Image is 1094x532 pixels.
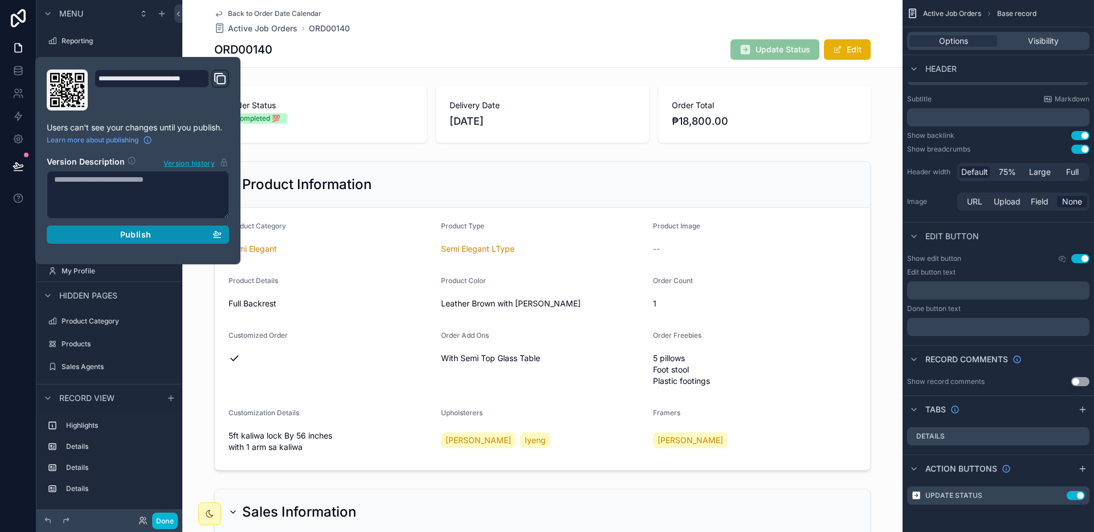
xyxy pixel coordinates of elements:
span: Menu [59,8,83,19]
a: Back to Order Date Calendar [214,9,321,18]
label: Details [916,432,945,441]
a: Framers [43,380,175,399]
span: Action buttons [925,463,997,474]
label: Details [66,442,171,451]
span: Upload [994,196,1020,207]
button: Edit [824,39,871,60]
span: Active Job Orders [228,23,297,34]
button: Publish [47,226,229,244]
a: Sales Agents [43,358,175,376]
span: Markdown [1055,95,1089,104]
span: Edit button [925,231,979,242]
a: Markdown [1043,95,1089,104]
label: Header width [907,167,953,177]
a: ORD00140 [309,23,350,34]
span: Full [1066,166,1079,178]
a: Learn more about publishing [47,136,152,145]
span: 75% [999,166,1016,178]
div: Show backlink [907,131,954,140]
a: My Profile [43,262,175,280]
div: scrollable content [907,108,1089,126]
div: Domain and Custom Link [95,69,229,111]
label: Show edit button [907,254,961,263]
label: Image [907,197,953,206]
div: Show record comments [907,377,985,386]
span: Header [925,63,957,75]
span: Hidden pages [59,290,117,301]
label: Details [66,463,171,472]
a: Active Job Orders [214,23,297,34]
label: Products [62,339,173,349]
div: Show breadcrumbs [907,145,970,154]
span: Publish [120,230,151,240]
span: None [1062,196,1082,207]
span: Record comments [925,354,1008,365]
span: Version history [164,157,215,168]
span: Tabs [925,404,946,415]
span: Large [1029,166,1051,178]
label: Done button text [907,304,961,313]
label: Details [66,484,171,493]
a: Products [43,335,175,353]
h1: ORD00140 [214,42,272,58]
span: Learn more about publishing [47,136,138,145]
div: scrollable content [907,318,1089,336]
button: Version history [163,156,229,169]
a: Reporting [43,32,175,50]
span: Base record [997,9,1036,18]
span: Visibility [1028,35,1059,47]
span: Back to Order Date Calendar [228,9,321,18]
span: Default [961,166,988,178]
span: Options [939,35,968,47]
label: Reporting [62,36,173,46]
a: Product Category [43,312,175,330]
label: Sales Agents [62,362,173,371]
label: Update Status [925,491,982,500]
h2: Version Description [47,156,125,169]
label: Product Category [62,317,173,326]
button: Done [152,513,178,529]
p: Users can't see your changes until you publish. [47,122,229,133]
label: My Profile [62,267,173,276]
span: Field [1031,196,1048,207]
label: Edit button text [907,268,956,277]
div: scrollable content [907,281,1089,300]
span: URL [967,196,982,207]
label: Subtitle [907,95,932,104]
label: Highlights [66,421,171,430]
span: Record view [59,392,115,404]
span: Active Job Orders [923,9,981,18]
div: scrollable content [36,411,182,509]
a: All Customers [43,56,175,74]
